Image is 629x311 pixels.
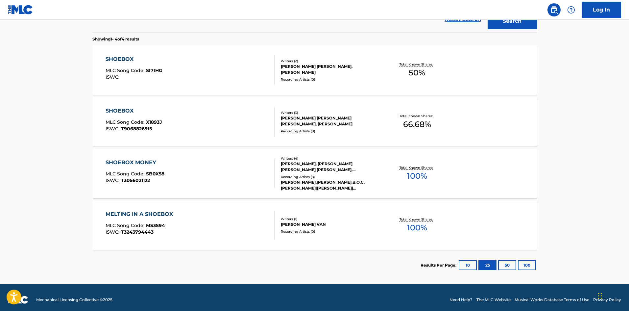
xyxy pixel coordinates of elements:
[281,174,380,179] div: Recording Artists ( 8 )
[550,6,558,14] img: search
[281,179,380,191] div: [PERSON_NAME],[PERSON_NAME],B.O.C, [PERSON_NAME]|[PERSON_NAME]|[PERSON_NAME]|B.O.C, [PERSON_NAME]...
[281,129,380,134] div: Recording Artists ( 0 )
[121,177,150,183] span: T3056021122
[8,5,33,14] img: MLC Logo
[146,119,162,125] span: X1893J
[281,156,380,161] div: Writers ( 4 )
[106,222,146,228] span: MLC Song Code :
[106,171,146,177] span: MLC Song Code :
[407,222,427,234] span: 100 %
[399,62,435,67] p: Total Known Shares:
[281,229,380,234] div: Recording Artists ( 0 )
[106,67,146,73] span: MLC Song Code :
[596,279,629,311] iframe: Chat Widget
[515,297,589,303] a: Musical Works Database Terms of Use
[409,67,425,79] span: 50 %
[146,222,165,228] span: MS3S94
[92,97,537,146] a: SHOEBOXMLC Song Code:X1893JISWC:T9068826915Writers (3)[PERSON_NAME] [PERSON_NAME] [PERSON_NAME], ...
[121,229,154,235] span: T3243794443
[106,229,121,235] span: ISWC :
[476,297,511,303] a: The MLC Website
[593,297,621,303] a: Privacy Policy
[106,177,121,183] span: ISWC :
[478,260,496,270] button: 25
[399,114,435,118] p: Total Known Shares:
[565,3,578,16] div: Help
[582,2,621,18] a: Log In
[488,13,537,29] button: Search
[421,262,458,268] p: Results Per Page:
[106,126,121,132] span: ISWC :
[399,217,435,222] p: Total Known Shares:
[92,45,537,95] a: SHOEBOXMLC Song Code:SI7IHGISWC:Writers (2)[PERSON_NAME] [PERSON_NAME], [PERSON_NAME]Recording Ar...
[281,64,380,75] div: [PERSON_NAME] [PERSON_NAME], [PERSON_NAME]
[399,165,435,170] p: Total Known Shares:
[281,115,380,127] div: [PERSON_NAME] [PERSON_NAME] [PERSON_NAME], [PERSON_NAME]
[92,36,139,42] p: Showing 1 - 4 of 4 results
[106,107,162,115] div: SHOEBOX
[449,297,472,303] a: Need Help?
[281,221,380,227] div: [PERSON_NAME] VAN
[403,118,431,130] span: 66.68 %
[106,119,146,125] span: MLC Song Code :
[106,55,162,63] div: SHOEBOX
[92,200,537,250] a: MELTING IN A SHOEBOXMLC Song Code:MS3S94ISWC:T3243794443Writers (1)[PERSON_NAME] VANRecording Art...
[281,217,380,221] div: Writers ( 1 )
[106,74,121,80] span: ISWC :
[121,126,152,132] span: T9068826915
[36,297,112,303] span: Mechanical Licensing Collective © 2025
[598,286,602,306] div: Drag
[547,3,561,16] a: Public Search
[281,59,380,64] div: Writers ( 2 )
[567,6,575,14] img: help
[498,260,516,270] button: 50
[281,161,380,173] div: [PERSON_NAME], [PERSON_NAME] [PERSON_NAME] [PERSON_NAME], [PERSON_NAME]
[518,260,536,270] button: 100
[92,149,537,198] a: SHOEBOX MONEYMLC Song Code:SB0X58ISWC:T3056021122Writers (4)[PERSON_NAME], [PERSON_NAME] [PERSON_...
[459,260,477,270] button: 10
[106,159,164,167] div: SHOEBOX MONEY
[281,110,380,115] div: Writers ( 3 )
[146,67,162,73] span: SI7IHG
[146,171,164,177] span: SB0X58
[281,77,380,82] div: Recording Artists ( 0 )
[407,170,427,182] span: 100 %
[106,210,176,218] div: MELTING IN A SHOEBOX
